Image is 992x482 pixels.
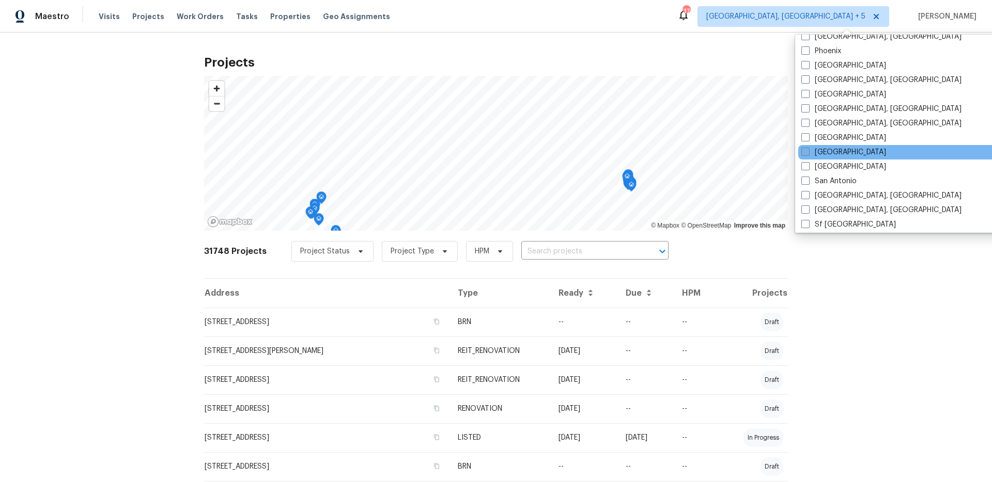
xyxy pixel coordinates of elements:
span: [PERSON_NAME] [914,11,977,22]
div: Map marker [623,169,633,185]
span: Project Status [300,246,350,256]
div: Map marker [314,213,324,229]
a: Improve this map [734,222,785,229]
td: -- [617,365,674,394]
td: [DATE] [550,423,618,452]
label: [GEOGRAPHIC_DATA], [GEOGRAPHIC_DATA] [801,118,962,128]
button: Zoom in [209,81,224,96]
div: draft [761,342,783,360]
label: [GEOGRAPHIC_DATA] [801,60,886,71]
td: [STREET_ADDRESS] [204,394,450,423]
a: Mapbox homepage [207,216,253,228]
button: Copy Address [432,346,441,355]
button: Copy Address [432,461,441,471]
td: [STREET_ADDRESS] [204,308,450,336]
div: Map marker [309,203,320,219]
td: -- [674,308,719,336]
td: -- [674,394,719,423]
h2: 31748 Projects [204,246,267,256]
label: [GEOGRAPHIC_DATA] [801,147,886,157]
th: Address [204,279,450,308]
td: BRN [450,452,550,481]
td: [DATE] [550,394,618,423]
label: San Antonio [801,176,857,186]
span: Geo Assignments [323,11,390,22]
input: Search projects [521,244,640,260]
span: HPM [475,246,489,256]
a: Mapbox [651,222,679,229]
button: Open [655,244,670,259]
td: REIT_RENOVATION [450,365,550,394]
td: [STREET_ADDRESS][PERSON_NAME] [204,336,450,365]
button: Copy Address [432,404,441,413]
span: Properties [270,11,311,22]
label: [GEOGRAPHIC_DATA] [801,89,886,100]
td: BRN [450,308,550,336]
div: Map marker [626,179,637,195]
th: Ready [550,279,618,308]
div: draft [761,371,783,389]
label: [GEOGRAPHIC_DATA] [801,162,886,172]
div: in progress [743,428,783,447]
td: LISTED [450,423,550,452]
div: 37 [683,6,690,17]
div: draft [761,399,783,418]
canvas: Map [204,76,788,231]
span: Work Orders [177,11,224,22]
div: Map marker [309,199,320,215]
td: -- [674,365,719,394]
th: Due [617,279,674,308]
h2: Projects [204,57,788,68]
td: REIT_RENOVATION [450,336,550,365]
span: Visits [99,11,120,22]
div: draft [761,313,783,331]
td: -- [617,394,674,423]
label: [GEOGRAPHIC_DATA], [GEOGRAPHIC_DATA] [801,104,962,114]
div: Map marker [305,206,316,222]
span: Maestro [35,11,69,22]
td: RENOVATION [450,394,550,423]
td: [DATE] [550,365,618,394]
div: draft [761,457,783,476]
td: -- [674,452,719,481]
button: Copy Address [432,375,441,384]
td: -- [550,308,618,336]
th: Projects [719,279,788,308]
button: Zoom out [209,96,224,111]
label: [GEOGRAPHIC_DATA], [GEOGRAPHIC_DATA] [801,31,962,42]
th: Type [450,279,550,308]
button: Copy Address [432,317,441,326]
label: Sf [GEOGRAPHIC_DATA] [801,219,896,230]
label: [GEOGRAPHIC_DATA], [GEOGRAPHIC_DATA] [801,190,962,201]
td: -- [674,423,719,452]
div: Map marker [331,225,341,241]
td: -- [617,308,674,336]
span: Zoom out [209,97,224,111]
span: [GEOGRAPHIC_DATA], [GEOGRAPHIC_DATA] + 5 [706,11,865,22]
td: [DATE] [550,336,618,365]
button: Copy Address [432,432,441,442]
td: -- [674,336,719,365]
div: Map marker [622,171,632,187]
td: -- [617,452,674,481]
label: Phoenix [801,46,841,56]
td: -- [617,336,674,365]
td: [STREET_ADDRESS] [204,423,450,452]
td: [DATE] [617,423,674,452]
th: HPM [674,279,719,308]
label: [GEOGRAPHIC_DATA], [GEOGRAPHIC_DATA] [801,205,962,215]
div: Map marker [316,191,327,207]
td: [STREET_ADDRESS] [204,365,450,394]
span: Tasks [236,13,258,20]
span: Projects [132,11,164,22]
label: [GEOGRAPHIC_DATA] [801,133,886,143]
a: OpenStreetMap [681,222,731,229]
td: -- [550,452,618,481]
span: Project Type [391,246,434,256]
label: [GEOGRAPHIC_DATA], [GEOGRAPHIC_DATA] [801,75,962,85]
td: [STREET_ADDRESS] [204,452,450,481]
